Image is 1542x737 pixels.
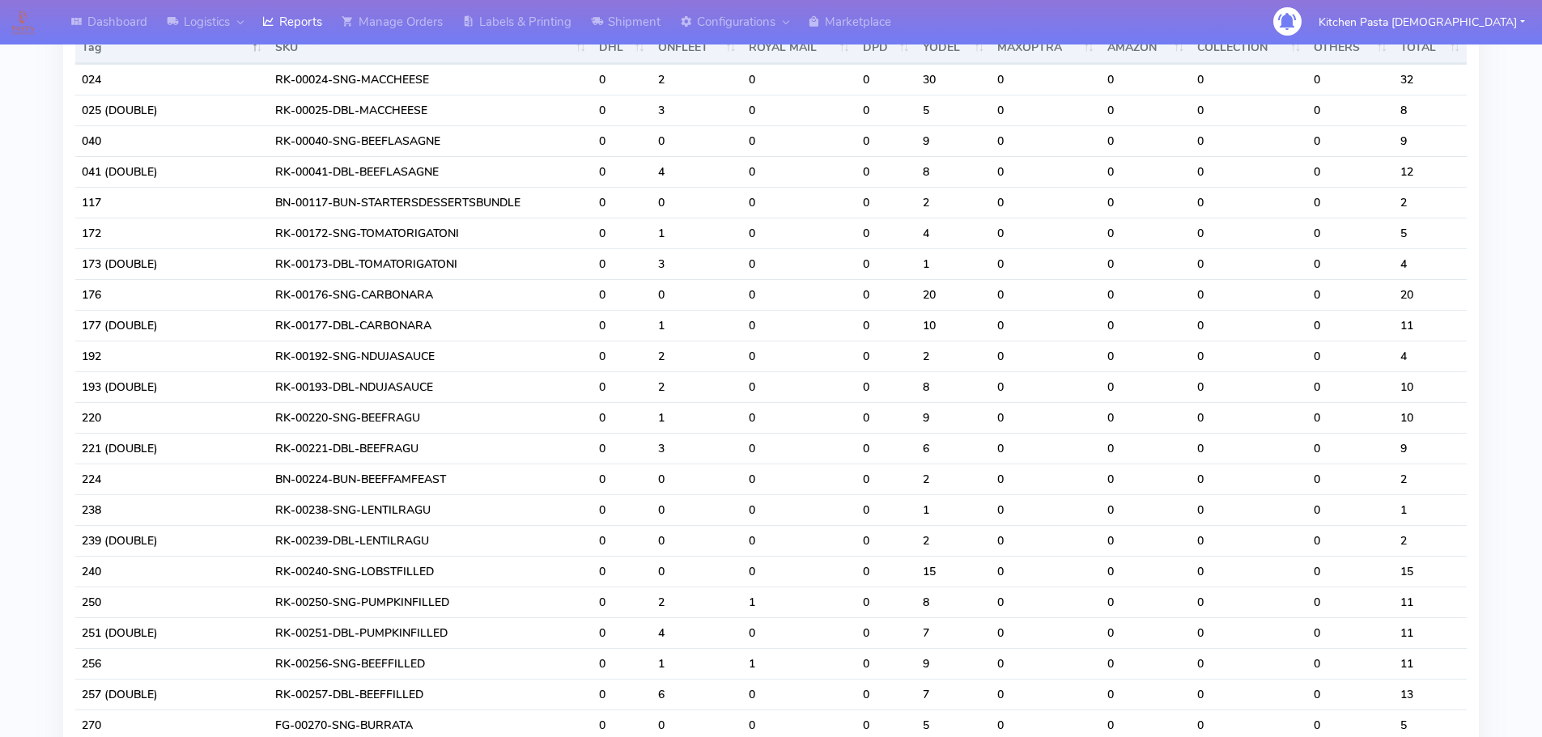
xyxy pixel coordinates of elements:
td: 0 [742,248,856,279]
td: 1 [742,648,856,679]
td: 2 [916,187,992,218]
td: 0 [593,64,652,95]
td: 0 [856,525,916,556]
td: 0 [1191,494,1307,525]
th: DHL : activate to sort column ascending [593,32,652,64]
td: 117 [75,187,269,218]
td: 0 [1101,371,1192,402]
td: 0 [1191,218,1307,248]
td: 0 [593,679,652,709]
td: 11 [1394,310,1467,341]
td: 0 [856,95,916,125]
td: 0 [593,125,652,156]
td: 0 [1307,64,1393,95]
td: 256 [75,648,269,679]
td: 0 [1101,525,1192,556]
td: 8 [1394,95,1467,125]
td: 0 [1101,679,1192,709]
td: 2 [916,525,992,556]
td: RK-00238-SNG-LENTILRAGU [269,494,593,525]
td: 0 [1307,156,1393,187]
td: 2 [652,587,743,617]
td: 32 [1394,64,1467,95]
td: 239 (DOUBLE) [75,525,269,556]
td: 0 [742,525,856,556]
td: 0 [593,95,652,125]
td: RK-00256-SNG-BEEFFILLED [269,648,593,679]
td: 0 [652,187,743,218]
td: 0 [1191,587,1307,617]
th: OTHERS : activate to sort column ascending [1307,32,1393,64]
td: 0 [1307,433,1393,464]
th: TOTAL : activate to sort column ascending [1394,32,1467,64]
td: 0 [742,341,856,371]
td: 5 [1394,218,1467,248]
td: 0 [742,556,856,587]
td: 0 [742,310,856,341]
td: 10 [1394,402,1467,433]
td: 240 [75,556,269,587]
td: 0 [652,464,743,494]
td: 2 [652,64,743,95]
td: 0 [593,464,652,494]
td: 0 [1191,556,1307,587]
td: 0 [1191,402,1307,433]
th: AMAZON : activate to sort column ascending [1101,32,1192,64]
td: BN-00224-BUN-BEEFFAMFEAST [269,464,593,494]
td: 0 [991,279,1100,310]
td: RK-00239-DBL-LENTILRAGU [269,525,593,556]
td: RK-00250-SNG-PUMPKINFILLED [269,587,593,617]
td: 0 [742,156,856,187]
td: RK-00240-SNG-LOBSTFILLED [269,556,593,587]
td: 4 [1394,248,1467,279]
td: 0 [593,218,652,248]
td: 0 [742,617,856,648]
td: 0 [991,156,1100,187]
td: 0 [1307,679,1393,709]
td: 0 [856,556,916,587]
td: 0 [1101,248,1192,279]
td: 2 [1394,525,1467,556]
td: 3 [652,95,743,125]
td: 1 [1394,494,1467,525]
td: 251 (DOUBLE) [75,617,269,648]
td: 15 [1394,556,1467,587]
td: RK-00221-DBL-BEEFRAGU [269,433,593,464]
td: 0 [856,617,916,648]
td: 0 [1191,433,1307,464]
td: 9 [1394,433,1467,464]
td: 0 [1307,218,1393,248]
td: 1 [742,587,856,617]
td: 0 [1191,248,1307,279]
td: 0 [1101,648,1192,679]
td: 0 [1101,617,1192,648]
td: 0 [593,648,652,679]
td: 0 [652,125,743,156]
td: 0 [991,402,1100,433]
td: RK-00041-DBL-BEEFLASAGNE [269,156,593,187]
td: 0 [991,464,1100,494]
td: 0 [991,494,1100,525]
td: 172 [75,218,269,248]
td: 025 (DOUBLE) [75,95,269,125]
td: 0 [856,125,916,156]
td: 0 [742,218,856,248]
td: 6 [652,679,743,709]
td: 0 [991,648,1100,679]
td: 0 [856,648,916,679]
td: 0 [991,218,1100,248]
td: 0 [1307,617,1393,648]
td: 9 [916,402,992,433]
td: 0 [652,494,743,525]
td: 0 [593,433,652,464]
td: 0 [593,617,652,648]
td: 0 [856,341,916,371]
td: 0 [1191,617,1307,648]
td: 0 [856,433,916,464]
td: 0 [991,187,1100,218]
td: 0 [991,371,1100,402]
td: RK-00251-DBL-PUMPKINFILLED [269,617,593,648]
th: Tag: activate to sort column descending [75,32,269,64]
td: 6 [916,433,992,464]
td: RK-00257-DBL-BEEFFILLED [269,679,593,709]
